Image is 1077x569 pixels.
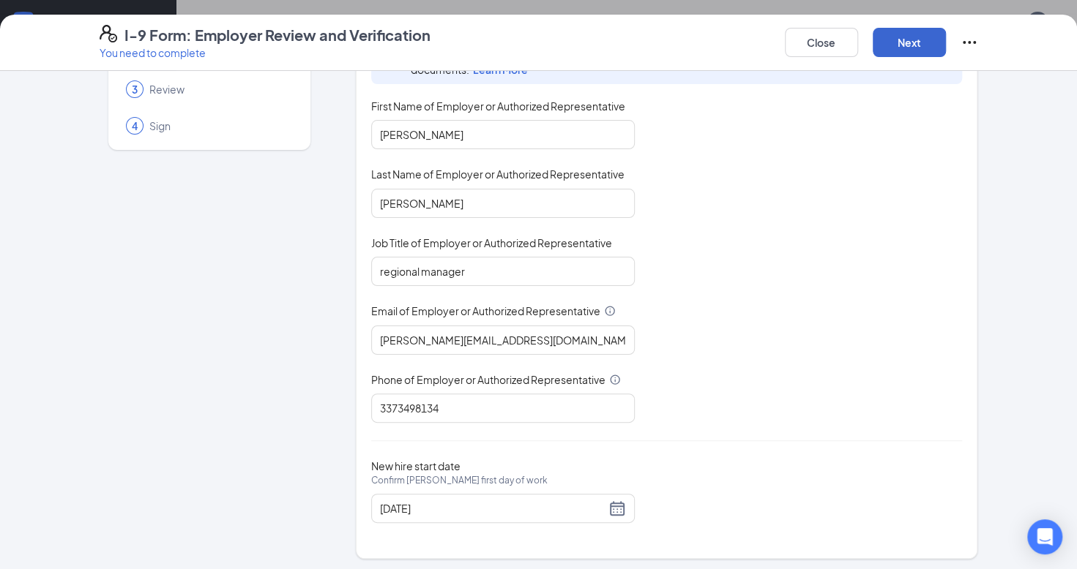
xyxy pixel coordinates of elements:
[371,325,635,355] input: Enter your email address
[371,120,635,149] input: Enter your first name
[149,82,290,97] span: Review
[785,28,858,57] button: Close
[149,118,290,133] span: Sign
[609,374,621,385] svg: Info
[371,304,600,318] span: Email of Employer or Authorized Representative
[371,372,605,387] span: Phone of Employer or Authorized Representative
[371,257,635,286] input: Enter job title
[371,235,612,250] span: Job Title of Employer or Authorized Representative
[604,305,616,317] svg: Info
[371,473,548,488] span: Confirm [PERSON_NAME] first day of work
[100,45,431,60] p: You need to complete
[961,34,978,51] svg: Ellipses
[371,393,635,423] input: 10 digits only, e.g. "1231231234"
[371,189,635,218] input: Enter your last name
[1027,519,1062,554] div: Open Intercom Messenger
[371,459,548,502] span: New hire start date
[132,118,138,133] span: 4
[100,25,117,42] svg: FormI9EVerifyIcon
[132,82,138,97] span: 3
[124,25,431,45] h4: I-9 Form: Employer Review and Verification
[371,167,625,181] span: Last Name of Employer or Authorized Representative
[371,99,625,113] span: First Name of Employer or Authorized Representative
[380,500,605,516] input: 07/09/2025
[873,28,946,57] button: Next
